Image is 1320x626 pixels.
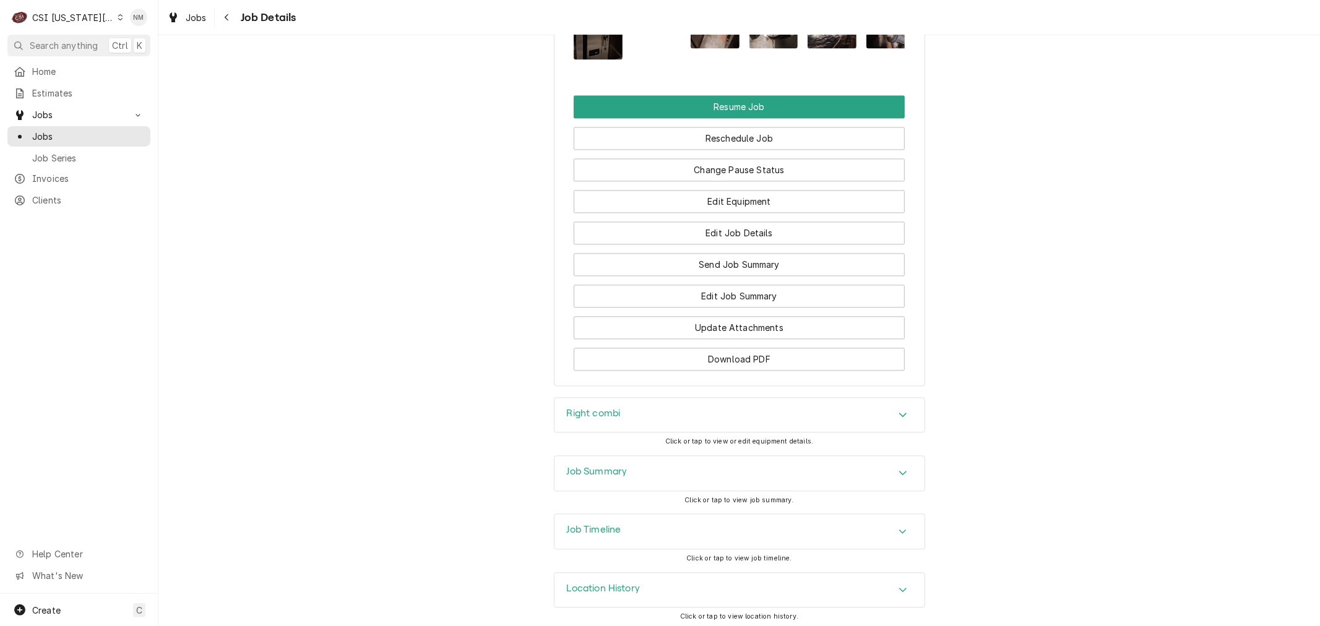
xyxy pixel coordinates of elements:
span: Search anything [30,39,98,52]
a: Invoices [7,168,150,189]
span: Job Series [32,152,144,165]
span: Jobs [32,108,126,121]
button: Search anythingCtrlK [7,35,150,56]
div: Nancy Manuel's Avatar [130,9,147,26]
a: Jobs [162,7,212,28]
button: Navigate back [217,7,237,27]
div: Job Timeline [554,513,925,549]
div: Button Group [574,95,905,371]
span: Jobs [186,11,207,24]
button: Download PDF [574,348,905,371]
div: Button Group Row [574,276,905,307]
span: Jobs [32,130,144,143]
button: Edit Job Details [574,221,905,244]
div: Button Group Row [574,118,905,150]
div: CSI Kansas City's Avatar [11,9,28,26]
a: Job Series [7,148,150,168]
button: Accordion Details Expand Trigger [554,398,925,432]
span: Help Center [32,547,143,560]
div: Button Group Row [574,181,905,213]
button: Accordion Details Expand Trigger [554,514,925,549]
h3: Right combi [567,408,621,419]
button: Update Attachments [574,316,905,339]
button: Edit Job Summary [574,285,905,307]
a: Go to What's New [7,565,150,586]
span: Click or tap to view location history. [680,612,798,620]
a: Clients [7,190,150,210]
button: Change Pause Status [574,158,905,181]
div: Accordion Header [554,456,925,491]
div: Accordion Header [554,514,925,549]
a: Go to Jobs [7,105,150,125]
span: K [137,39,142,52]
div: Button Group Row [574,339,905,371]
button: Edit Equipment [574,190,905,213]
a: Go to Help Center [7,544,150,564]
button: Resume Job [574,95,905,118]
button: Reschedule Job [574,127,905,150]
div: C [11,9,28,26]
div: Button Group Row [574,95,905,118]
h3: Location History [567,583,641,594]
div: Button Group Row [574,307,905,339]
span: Clients [32,194,144,207]
div: Location History [554,572,925,608]
button: Accordion Details Expand Trigger [554,573,925,607]
div: Accordion Header [554,398,925,432]
span: Estimates [32,87,144,100]
span: Invoices [32,172,144,185]
button: Send Job Summary [574,253,905,276]
a: Home [7,61,150,82]
a: Estimates [7,83,150,103]
a: Jobs [7,126,150,147]
div: Button Group Row [574,150,905,181]
h3: Job Timeline [567,524,621,536]
span: Click or tap to view job timeline. [686,554,792,562]
div: Right combi [554,397,925,433]
span: C [136,604,142,617]
div: Button Group Row [574,244,905,276]
button: Accordion Details Expand Trigger [554,456,925,491]
span: Click or tap to view or edit equipment details. [665,437,814,445]
div: Button Group Row [574,213,905,244]
div: CSI [US_STATE][GEOGRAPHIC_DATA] [32,11,114,24]
span: Ctrl [112,39,128,52]
div: Job Summary [554,455,925,491]
span: Create [32,605,61,615]
h3: Job Summary [567,466,628,478]
div: NM [130,9,147,26]
div: Accordion Header [554,573,925,607]
span: Job Details [237,9,296,26]
span: What's New [32,569,143,582]
span: Home [32,65,144,78]
span: Click or tap to view job summary. [684,496,793,504]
